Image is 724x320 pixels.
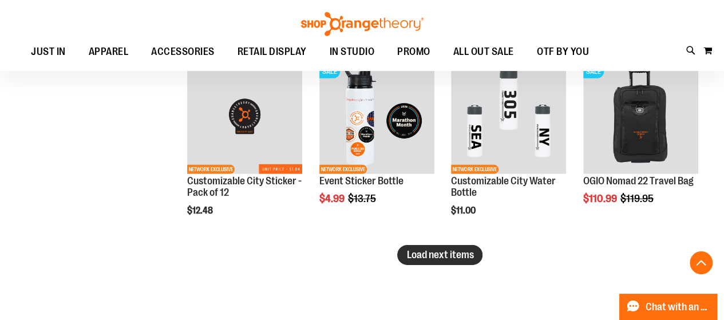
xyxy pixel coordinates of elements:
span: SALE [319,65,340,78]
span: NETWORK EXCLUSIVE [187,165,235,174]
span: $119.95 [620,193,655,204]
a: OGIO Nomad 22 Travel Bag [583,175,694,187]
button: Chat with an Expert [619,294,718,320]
a: Product image for OGIO Nomad 22 Travel BagSALE [583,59,698,176]
img: Product image for OGIO Nomad 22 Travel Bag [583,59,698,174]
img: Customizable City Water Bottle primary image [451,59,566,174]
a: Customizable City Water Bottle [451,175,556,198]
span: $11.00 [451,206,477,216]
button: Back To Top [690,251,713,274]
span: Chat with an Expert [646,302,710,313]
span: OTF BY YOU [537,39,589,65]
span: $4.99 [319,193,346,204]
a: Event Sticker BottleSALENETWORK EXCLUSIVE [319,59,434,176]
span: $12.48 [187,206,215,216]
span: SALE [583,65,604,78]
a: Customizable City Water Bottle primary imageNETWORK EXCLUSIVE [451,59,566,176]
div: product [445,53,572,245]
span: NETWORK EXCLUSIVE [451,165,499,174]
span: RETAIL DISPLAY [238,39,307,65]
span: APPAREL [89,39,129,65]
a: Product image for Customizable City Sticker - 12 PKNETWORK EXCLUSIVE [187,59,302,176]
span: NETWORK EXCLUSIVE [319,165,367,174]
a: Customizable City Sticker - Pack of 12 [187,175,302,198]
span: Load next items [406,249,473,260]
img: Event Sticker Bottle [319,59,434,174]
div: product [181,53,308,245]
span: $13.75 [348,193,378,204]
span: ACCESSORIES [151,39,215,65]
div: product [577,53,704,234]
span: JUST IN [31,39,66,65]
a: Event Sticker Bottle [319,175,403,187]
span: PROMO [397,39,430,65]
img: Shop Orangetheory [299,12,425,36]
span: ALL OUT SALE [453,39,514,65]
button: Load next items [397,245,482,265]
img: Product image for Customizable City Sticker - 12 PK [187,59,302,174]
span: $110.99 [583,193,619,204]
div: product [314,53,440,234]
span: IN STUDIO [330,39,375,65]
